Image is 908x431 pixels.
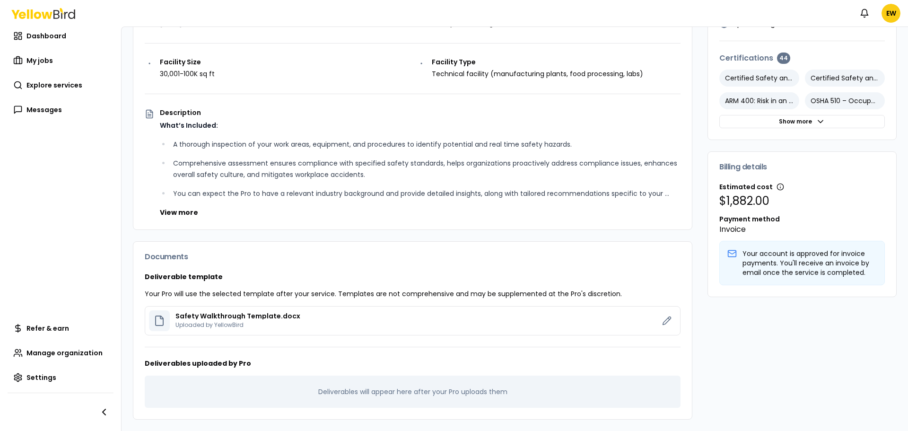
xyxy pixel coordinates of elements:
[26,324,69,333] span: Refer & earn
[719,53,885,64] h4: Certifications
[145,376,681,408] div: Deliverables will appear here after your Pro uploads them
[8,100,113,119] a: Messages
[8,319,113,338] a: Refer & earn
[719,92,799,109] p: ARM 400: Risk in an Evolving World
[175,313,300,319] p: Safety Walkthrough Template.docx
[742,249,877,277] p: Your account is approved for invoice payments. You'll receive an invoice by email once the servic...
[145,251,188,262] span: Documents
[719,214,780,224] span: Payment method
[8,343,113,362] a: Manage organization
[26,31,66,41] span: Dashboard
[432,59,643,65] p: Facility Type
[8,51,113,70] a: My jobs
[719,163,767,171] span: Billing details
[26,56,53,65] span: My jobs
[805,92,885,109] p: OSHA 510 – Occupational Safety & Health Standards for the Construction Industry (30-Hour)
[719,194,885,209] p: $1,882.00
[173,188,681,199] p: You can expect the Pro to have a relevant industry background and provide detailed insights, alon...
[160,121,218,130] strong: What’s Included:
[8,26,113,45] a: Dashboard
[432,69,643,79] p: Technical facility (manufacturing plants, food processing, labs)
[173,139,681,150] p: A thorough inspection of your work areas, equipment, and procedures to identify potential and rea...
[882,4,900,23] span: EW
[145,359,681,368] h3: Deliverables uploaded by Pro
[805,70,885,87] p: Certified Safety and Health Official (CSHO) for General Industry
[719,224,885,235] p: Invoice
[160,69,215,79] p: 30,001-100K sq ft
[8,76,113,95] a: Explore services
[719,182,773,192] span: Estimated cost
[160,208,198,217] button: View more
[175,321,300,329] p: Uploaded by YellowBird
[160,59,215,65] p: Facility Size
[173,158,681,180] p: Comprehensive assessment ensures compliance with specified safety standards, helps organizations ...
[719,115,885,128] button: Show more
[719,70,799,87] p: Certified Safety and Health Official (CSHO) for Construction Industry
[145,289,681,299] p: Your Pro will use the selected template after your service. Templates are not comprehensive and m...
[145,272,681,281] h3: Deliverable template
[777,53,790,64] div: 44
[26,105,62,114] span: Messages
[8,368,113,387] a: Settings
[26,348,103,358] span: Manage organization
[26,80,82,90] span: Explore services
[160,109,681,116] p: Description
[26,373,56,382] span: Settings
